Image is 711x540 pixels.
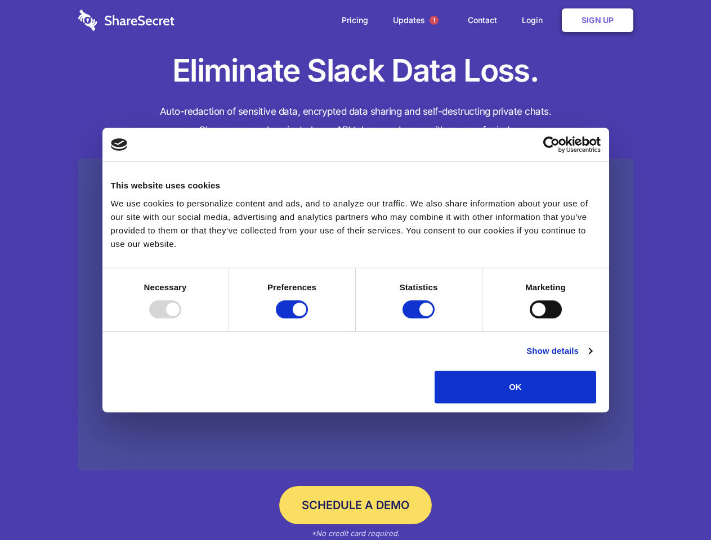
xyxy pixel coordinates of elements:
span: 1 [430,16,439,25]
h1: Eliminate Slack Data Loss. [78,51,633,91]
div: We use cookies to personalize content and ads, and to analyze our traffic. We also share informat... [111,197,601,251]
img: logo [111,138,128,151]
a: Sign Up [562,8,633,32]
div: This website uses cookies [111,179,601,192]
h4: Auto-redaction of sensitive data, encrypted data sharing and self-destructing private chats. Shar... [78,102,633,139]
a: Schedule a Demo [279,486,432,524]
a: Wistia video thumbnail [78,159,633,471]
strong: Statistics [400,282,438,292]
a: Login [511,3,560,38]
em: *No credit card required. [311,529,400,538]
img: logo-wordmark-white-trans-d4663122ce5f474addd5e946df7df03e33cb6a1c49d2221995e7729f52c070b2.svg [78,10,175,31]
strong: Marketing [525,282,566,292]
a: Contact [457,3,508,38]
a: Show details [526,344,592,358]
button: OK [435,371,596,403]
a: Usercentrics Cookiebot - opens in a new window [502,136,601,153]
strong: Preferences [267,282,316,292]
strong: Necessary [144,282,187,292]
a: Pricing [330,3,379,38]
